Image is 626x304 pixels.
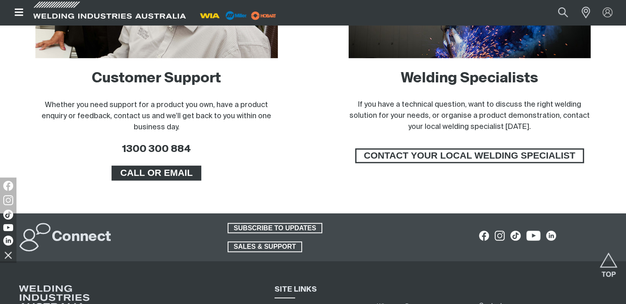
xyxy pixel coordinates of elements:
[275,286,317,293] span: SITE LINKS
[599,253,618,271] button: Scroll to top
[228,241,302,252] a: SALES & SUPPORT
[1,248,15,262] img: hide socials
[228,241,301,252] span: SALES & SUPPORT
[249,9,279,22] img: miller
[356,148,583,163] span: CONTACT YOUR LOCAL WELDING SPECIALIST
[539,3,577,22] input: Product name or item number...
[112,166,201,180] a: CALL OR EMAIL
[549,3,577,22] button: Search products
[3,181,13,191] img: Facebook
[228,223,322,234] a: SUBSCRIBE TO UPDATES
[401,72,538,86] a: Welding Specialists
[52,228,111,246] h2: Connect
[249,12,279,19] a: miller
[122,144,191,154] a: 1300 300 884
[355,148,584,163] a: CONTACT YOUR LOCAL WELDING SPECIALIST
[3,236,13,246] img: LinkedIn
[3,210,13,220] img: TikTok
[349,101,590,131] span: If you have a technical question, want to discuss the right welding solution for your needs, or o...
[3,195,13,205] img: Instagram
[3,224,13,231] img: YouTube
[228,223,321,234] span: SUBSCRIBE TO UPDATES
[42,101,271,131] span: Whether you need support for a product you own, have a product enquiry or feedback, contact us an...
[113,166,200,180] span: CALL OR EMAIL
[92,72,221,86] a: Customer Support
